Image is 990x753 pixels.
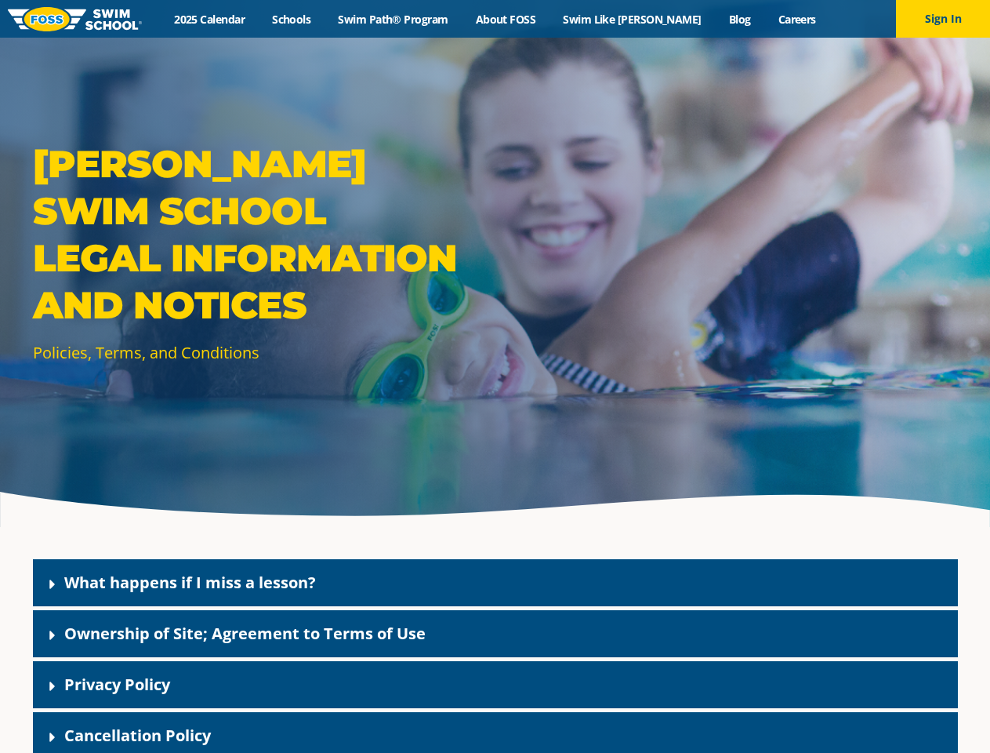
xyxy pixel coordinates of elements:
[161,12,259,27] a: 2025 Calendar
[64,572,316,593] a: What happens if I miss a lesson?
[764,12,829,27] a: Careers
[33,341,488,364] p: Policies, Terms, and Conditions
[64,725,211,746] a: Cancellation Policy
[549,12,716,27] a: Swim Like [PERSON_NAME]
[33,140,488,329] p: [PERSON_NAME] Swim School Legal Information and Notices
[33,610,958,657] div: Ownership of Site; Agreement to Terms of Use
[33,559,958,606] div: What happens if I miss a lesson?
[325,12,462,27] a: Swim Path® Program
[64,674,170,695] a: Privacy Policy
[259,12,325,27] a: Schools
[8,7,142,31] img: FOSS Swim School Logo
[33,661,958,708] div: Privacy Policy
[715,12,764,27] a: Blog
[462,12,549,27] a: About FOSS
[64,623,426,644] a: Ownership of Site; Agreement to Terms of Use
